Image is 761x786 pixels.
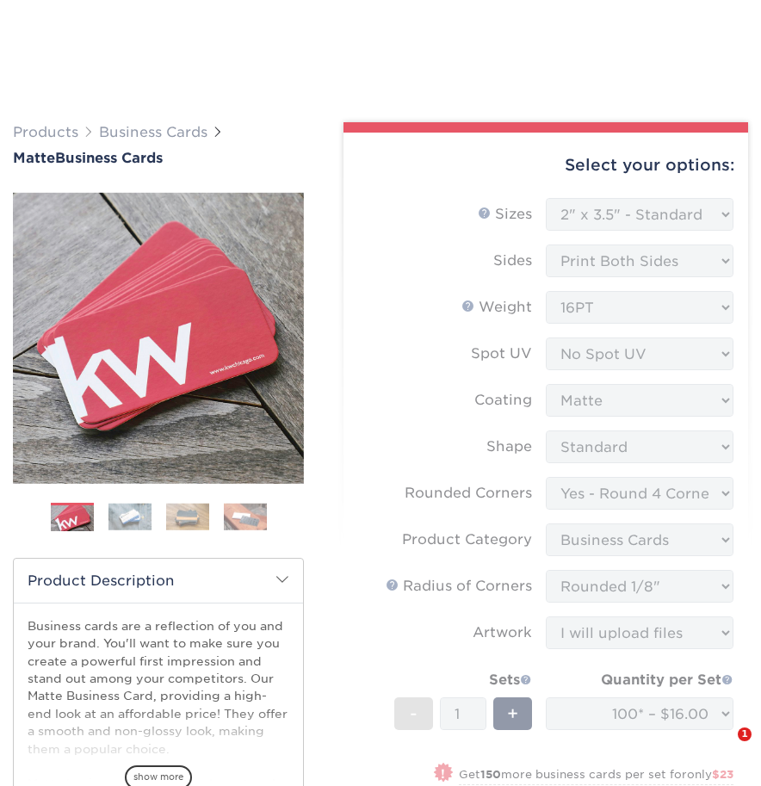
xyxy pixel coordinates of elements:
[13,150,55,166] span: Matte
[13,124,78,140] a: Products
[738,727,752,741] span: 1
[166,504,209,530] img: Business Cards 03
[13,192,304,483] img: Matte 01
[14,559,303,603] h2: Product Description
[224,504,267,530] img: Business Cards 04
[51,497,94,540] img: Business Cards 01
[702,727,744,769] iframe: Intercom live chat
[108,504,152,530] img: Business Cards 02
[13,150,304,166] h1: Business Cards
[99,124,207,140] a: Business Cards
[13,150,304,166] a: MatteBusiness Cards
[357,133,734,198] div: Select your options:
